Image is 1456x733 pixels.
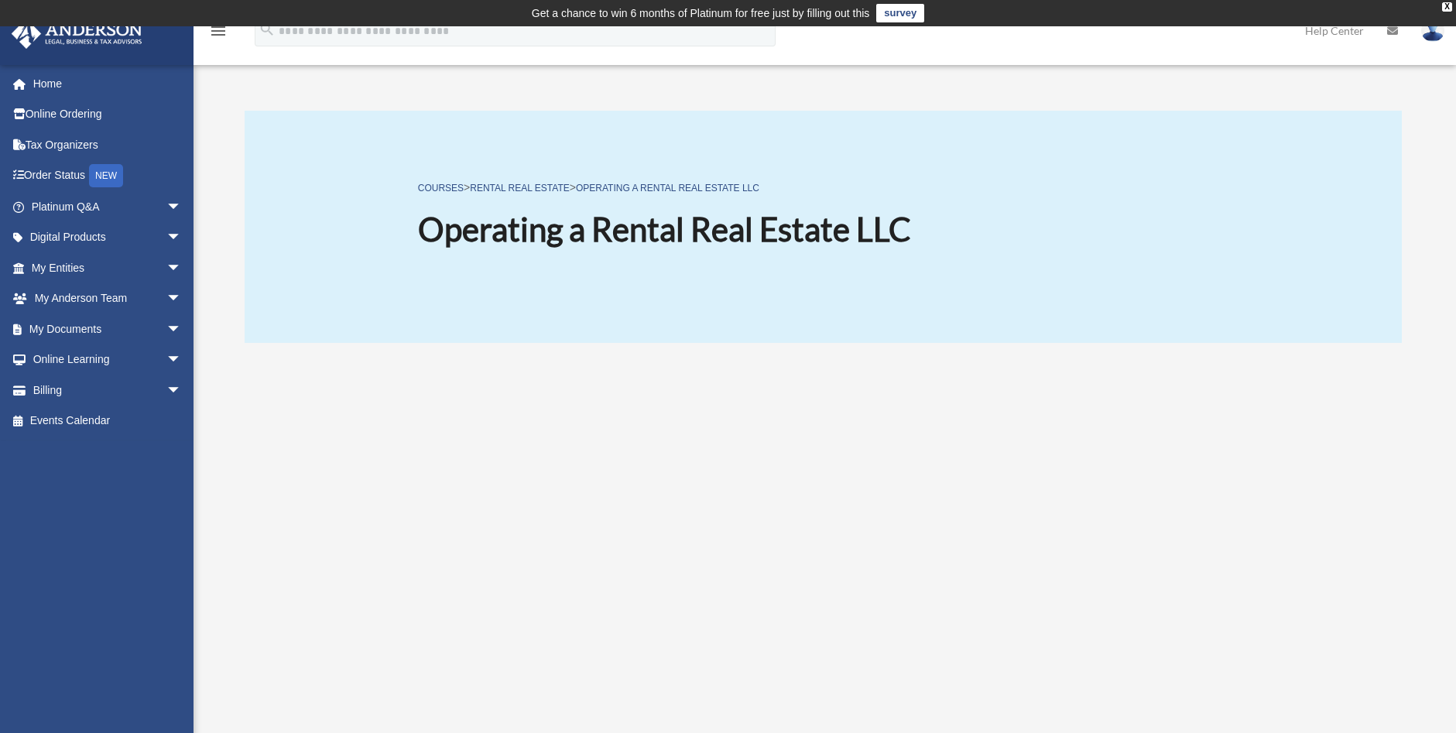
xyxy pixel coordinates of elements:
a: Online Learningarrow_drop_down [11,344,205,375]
a: Platinum Q&Aarrow_drop_down [11,191,205,222]
a: survey [876,4,924,22]
a: COURSES [418,183,464,194]
a: My Documentsarrow_drop_down [11,313,205,344]
img: Anderson Advisors Platinum Portal [7,19,147,49]
a: Operating a Rental Real Estate LLC [576,183,759,194]
a: Home [11,68,205,99]
a: Online Ordering [11,99,205,130]
i: search [259,21,276,38]
span: arrow_drop_down [166,283,197,315]
h1: Operating a Rental Real Estate LLC [418,207,911,252]
span: arrow_drop_down [166,191,197,223]
a: Digital Productsarrow_drop_down [11,222,205,253]
span: arrow_drop_down [166,375,197,406]
a: Rental Real Estate [470,183,569,194]
a: Order StatusNEW [11,160,205,192]
i: menu [209,22,228,40]
span: arrow_drop_down [166,313,197,345]
div: close [1442,2,1452,12]
a: menu [209,27,228,40]
div: Get a chance to win 6 months of Platinum for free just by filling out this [532,4,870,22]
span: arrow_drop_down [166,344,197,376]
a: Tax Organizers [11,129,205,160]
a: My Entitiesarrow_drop_down [11,252,205,283]
a: My Anderson Teamarrow_drop_down [11,283,205,314]
p: > > [418,178,911,197]
span: arrow_drop_down [166,252,197,284]
span: arrow_drop_down [166,222,197,254]
a: Billingarrow_drop_down [11,375,205,406]
a: Events Calendar [11,406,205,437]
img: User Pic [1421,19,1444,42]
div: NEW [89,164,123,187]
